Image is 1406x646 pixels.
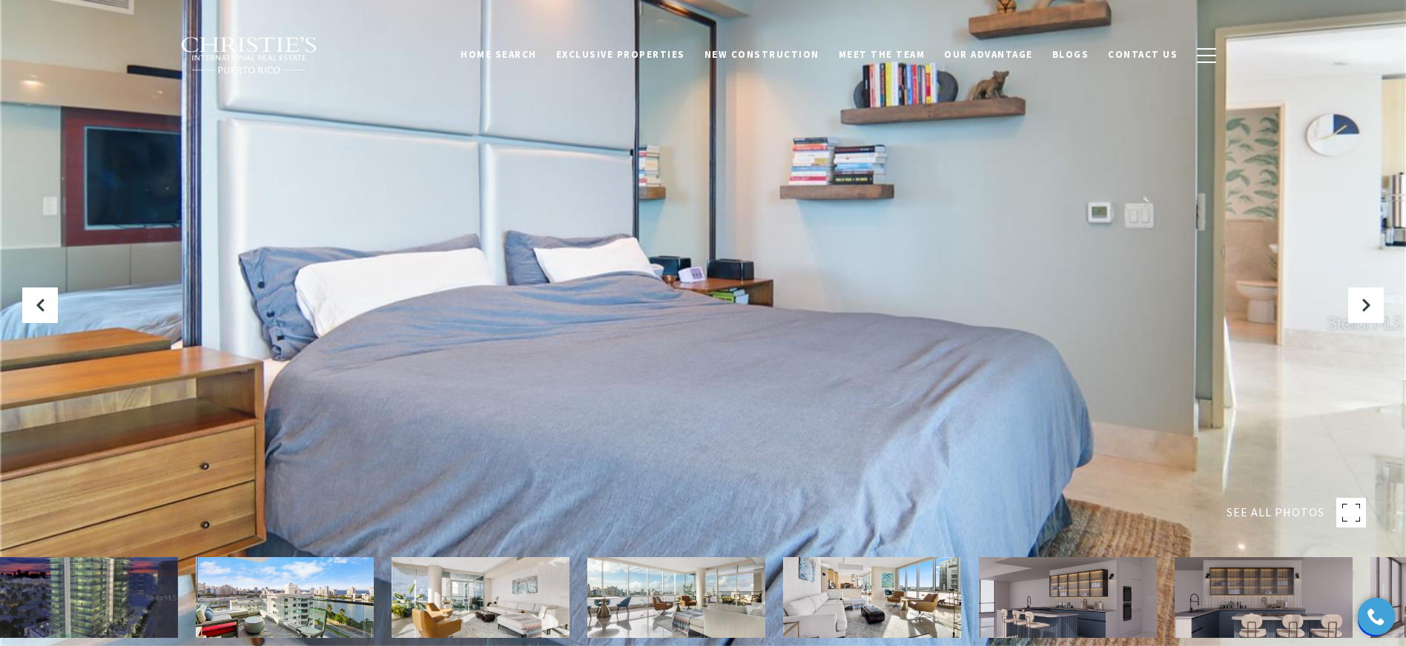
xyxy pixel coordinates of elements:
[1108,48,1178,61] span: Contact Us
[1227,503,1324,522] span: SEE ALL PHOTOS
[556,48,685,61] span: Exclusive Properties
[704,48,819,61] span: New Construction
[829,41,935,69] a: Meet the Team
[1187,34,1226,77] button: button
[392,557,570,638] img: 555 Monserrate CONDOMINIO COSMOPOLITAN Unit: 1004
[695,41,829,69] a: New Construction
[547,41,695,69] a: Exclusive Properties
[587,557,765,638] img: 555 Monserrate CONDOMINIO COSMOPOLITAN Unit: 1004
[934,41,1043,69] a: Our Advantage
[979,557,1157,638] img: 555 Monserrate CONDOMINIO COSMOPOLITAN Unit: 1004
[451,41,547,69] a: Home Search
[22,287,58,323] button: Previous Slide
[196,557,374,638] img: 555 Monserrate CONDOMINIO COSMOPOLITAN Unit: 1004
[1175,557,1353,638] img: 555 Monserrate CONDOMINIO COSMOPOLITAN Unit: 1004
[180,36,318,75] img: Christie's International Real Estate black text logo
[1043,41,1099,69] a: Blogs
[1052,48,1089,61] span: Blogs
[1348,287,1384,323] button: Next Slide
[944,48,1033,61] span: Our Advantage
[783,557,961,638] img: 555 Monserrate CONDOMINIO COSMOPOLITAN Unit: 1004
